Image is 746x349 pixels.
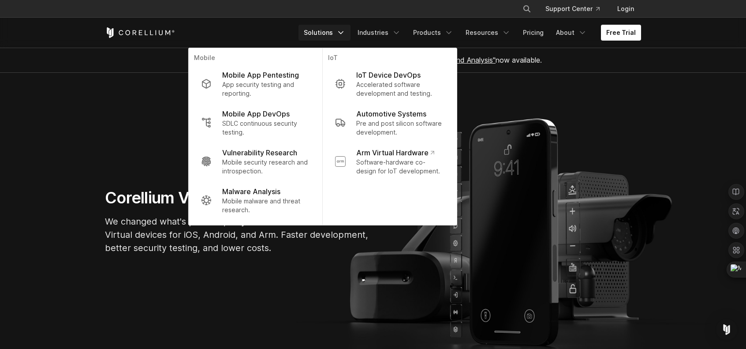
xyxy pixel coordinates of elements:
[460,25,516,41] a: Resources
[519,1,535,17] button: Search
[518,25,549,41] a: Pricing
[328,53,451,64] p: IoT
[298,25,351,41] a: Solutions
[356,158,444,176] p: Software-hardware co-design for IoT development.
[352,25,406,41] a: Industries
[328,103,451,142] a: Automotive Systems Pre and post silicon software development.
[194,103,317,142] a: Mobile App DevOps SDLC continuous security testing.
[408,25,459,41] a: Products
[194,64,317,103] a: Mobile App Pentesting App security testing and reporting.
[222,80,310,98] p: App security testing and reporting.
[601,25,641,41] a: Free Trial
[298,25,641,41] div: Navigation Menu
[328,64,451,103] a: IoT Device DevOps Accelerated software development and testing.
[222,197,310,214] p: Mobile malware and threat research.
[356,119,444,137] p: Pre and post silicon software development.
[356,109,426,119] p: Automotive Systems
[222,70,299,80] p: Mobile App Pentesting
[105,27,175,38] a: Corellium Home
[551,25,592,41] a: About
[716,319,737,340] div: Open Intercom Messenger
[194,53,317,64] p: Mobile
[222,186,280,197] p: Malware Analysis
[610,1,641,17] a: Login
[105,215,369,255] p: We changed what's possible, so you can build what's next. Virtual devices for iOS, Android, and A...
[356,80,444,98] p: Accelerated software development and testing.
[194,181,317,220] a: Malware Analysis Mobile malware and threat research.
[356,70,421,80] p: IoT Device DevOps
[328,142,451,181] a: Arm Virtual Hardware Software-hardware co-design for IoT development.
[194,142,317,181] a: Vulnerability Research Mobile security research and introspection.
[222,119,310,137] p: SDLC continuous security testing.
[105,188,369,208] h1: Corellium Virtual Hardware
[222,109,290,119] p: Mobile App DevOps
[222,147,297,158] p: Vulnerability Research
[538,1,607,17] a: Support Center
[222,158,310,176] p: Mobile security research and introspection.
[512,1,641,17] div: Navigation Menu
[356,147,434,158] p: Arm Virtual Hardware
